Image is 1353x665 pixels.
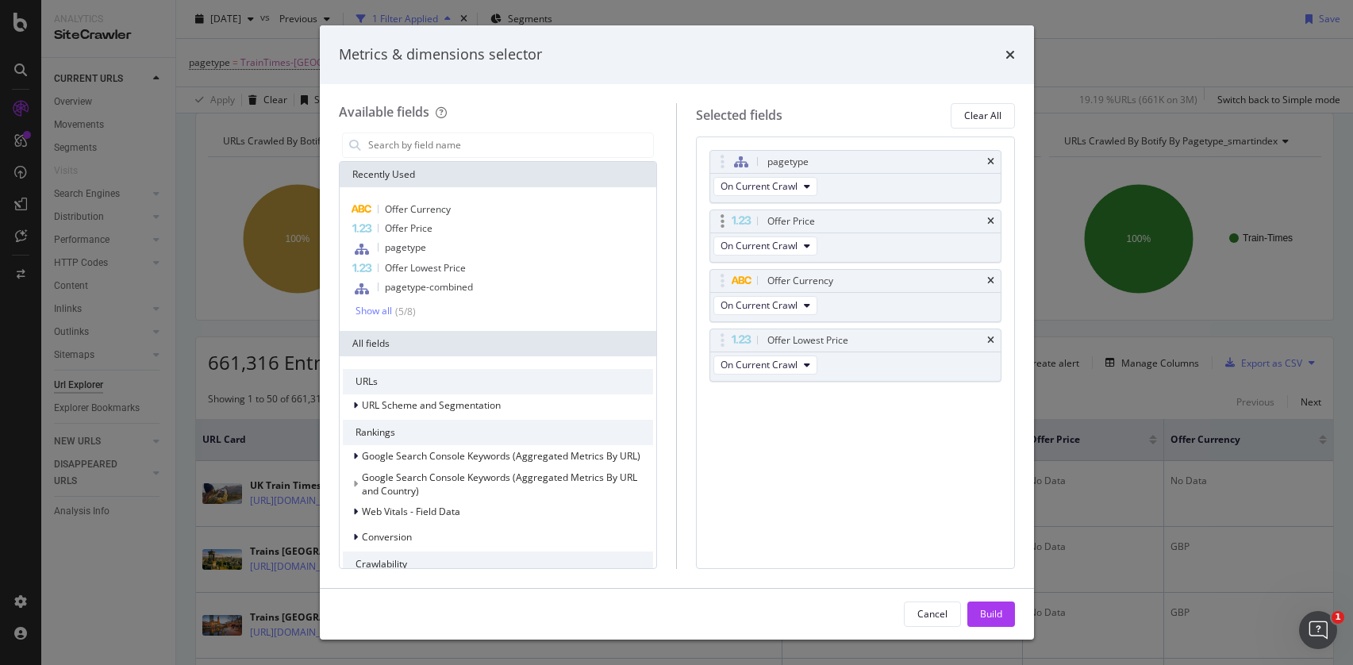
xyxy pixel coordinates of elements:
button: Cancel [904,602,961,627]
input: Search by field name [367,133,654,157]
span: Offer Currency [385,202,451,216]
div: Offer CurrencytimesOn Current Crawl [709,269,1001,322]
span: pagetype-combined [385,280,473,294]
div: Build [980,607,1002,621]
div: times [987,336,994,345]
div: Offer Lowest Price [767,332,848,348]
span: On Current Crawl [721,298,798,312]
span: URL Scheme and Segmentation [362,398,501,412]
div: times [1005,44,1015,65]
div: ( 5 / 8 ) [392,305,416,318]
div: pagetype [767,154,809,170]
div: All fields [340,331,657,356]
span: pagetype [385,240,426,254]
div: This group is disabled [343,471,654,498]
button: On Current Crawl [713,236,817,256]
span: Conversion [362,530,412,544]
button: On Current Crawl [713,296,817,315]
div: Offer Lowest PricetimesOn Current Crawl [709,329,1001,382]
div: Rankings [343,420,654,445]
button: On Current Crawl [713,356,817,375]
div: times [987,157,994,167]
div: Metrics & dimensions selector [339,44,542,65]
span: Offer Lowest Price [385,261,466,275]
div: times [987,217,994,226]
span: Offer Price [385,221,432,235]
div: Available fields [339,103,429,121]
iframe: Intercom live chat [1299,611,1337,649]
span: On Current Crawl [721,179,798,193]
div: times [987,276,994,286]
div: Crawlability [343,552,654,577]
div: Offer Price [767,213,815,229]
div: pagetypetimesOn Current Crawl [709,150,1001,203]
div: Recently Used [340,162,657,187]
div: Cancel [917,607,947,621]
span: Web Vitals - Field Data [362,505,460,518]
span: On Current Crawl [721,239,798,252]
div: Show all [356,306,392,317]
div: URLs [343,369,654,394]
button: On Current Crawl [713,177,817,196]
span: Google Search Console Keywords (Aggregated Metrics By URL and Country) [362,471,637,498]
span: Google Search Console Keywords (Aggregated Metrics By URL) [362,449,640,463]
div: Selected fields [696,106,782,125]
div: modal [320,25,1034,640]
div: Offer PricetimesOn Current Crawl [709,209,1001,263]
button: Clear All [951,103,1015,129]
div: Offer Currency [767,273,833,289]
span: 1 [1332,611,1344,624]
span: On Current Crawl [721,358,798,371]
div: Clear All [964,109,1001,122]
button: Build [967,602,1015,627]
